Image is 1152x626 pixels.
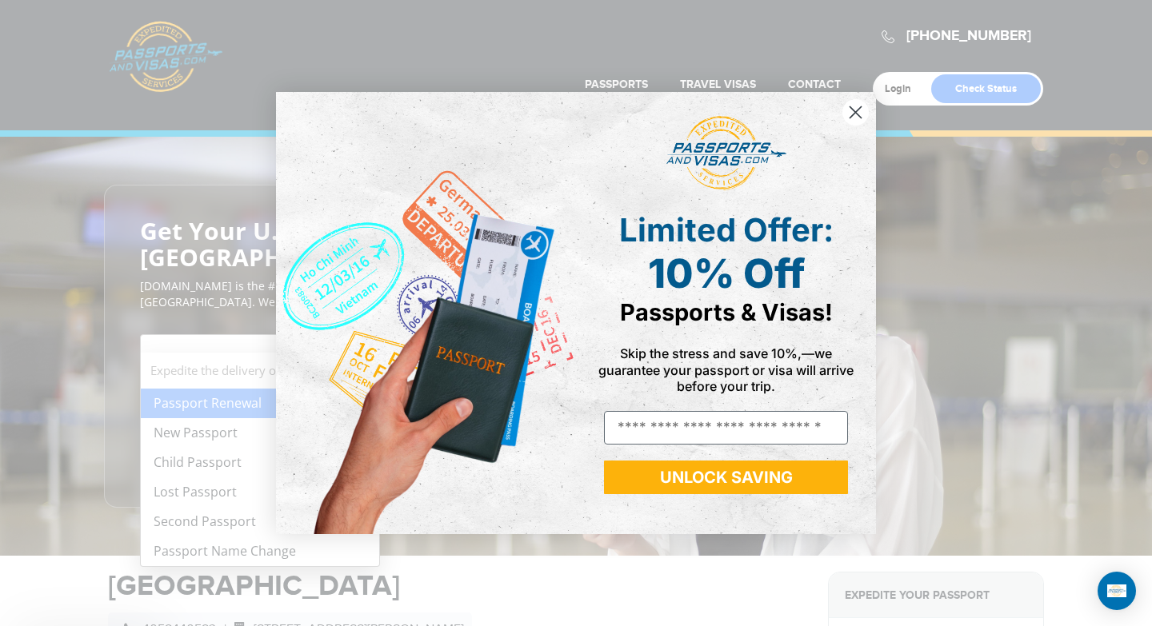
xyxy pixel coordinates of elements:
span: Limited Offer: [619,210,834,249]
span: Passports & Visas! [620,298,833,326]
button: Close dialog [842,98,870,126]
span: Skip the stress and save 10%,—we guarantee your passport or visa will arrive before your trip. [598,345,854,393]
button: UNLOCK SAVING [604,461,848,494]
div: Open Intercom Messenger [1098,572,1136,610]
img: de9cda0d-0715-46ca-9a25-073762a91ba7.png [276,92,576,534]
img: passports and visas [666,116,786,191]
span: 10% Off [648,249,805,297]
